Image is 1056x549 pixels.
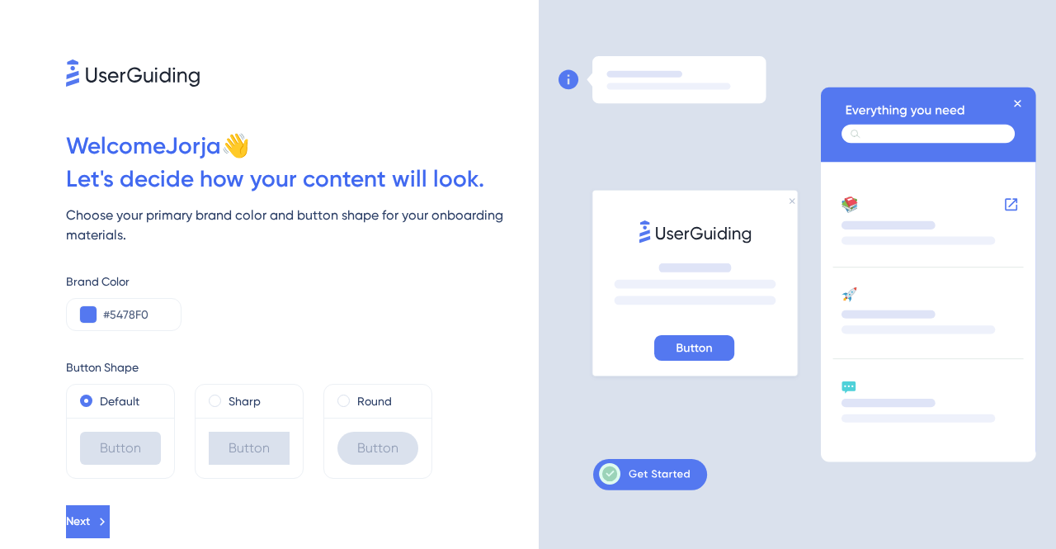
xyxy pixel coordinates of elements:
div: Brand Color [66,272,539,291]
div: Welcome Jorja 👋 [66,130,539,163]
div: Button Shape [66,357,539,377]
label: Default [100,391,139,411]
label: Sharp [229,391,261,411]
div: Button [209,432,290,465]
div: Let ' s decide how your content will look. [66,163,539,196]
label: Round [357,391,392,411]
div: Button [337,432,418,465]
span: Next [66,512,90,532]
div: Choose your primary brand color and button shape for your onboarding materials. [66,206,539,245]
button: Next [66,505,110,538]
div: Button [80,432,161,465]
